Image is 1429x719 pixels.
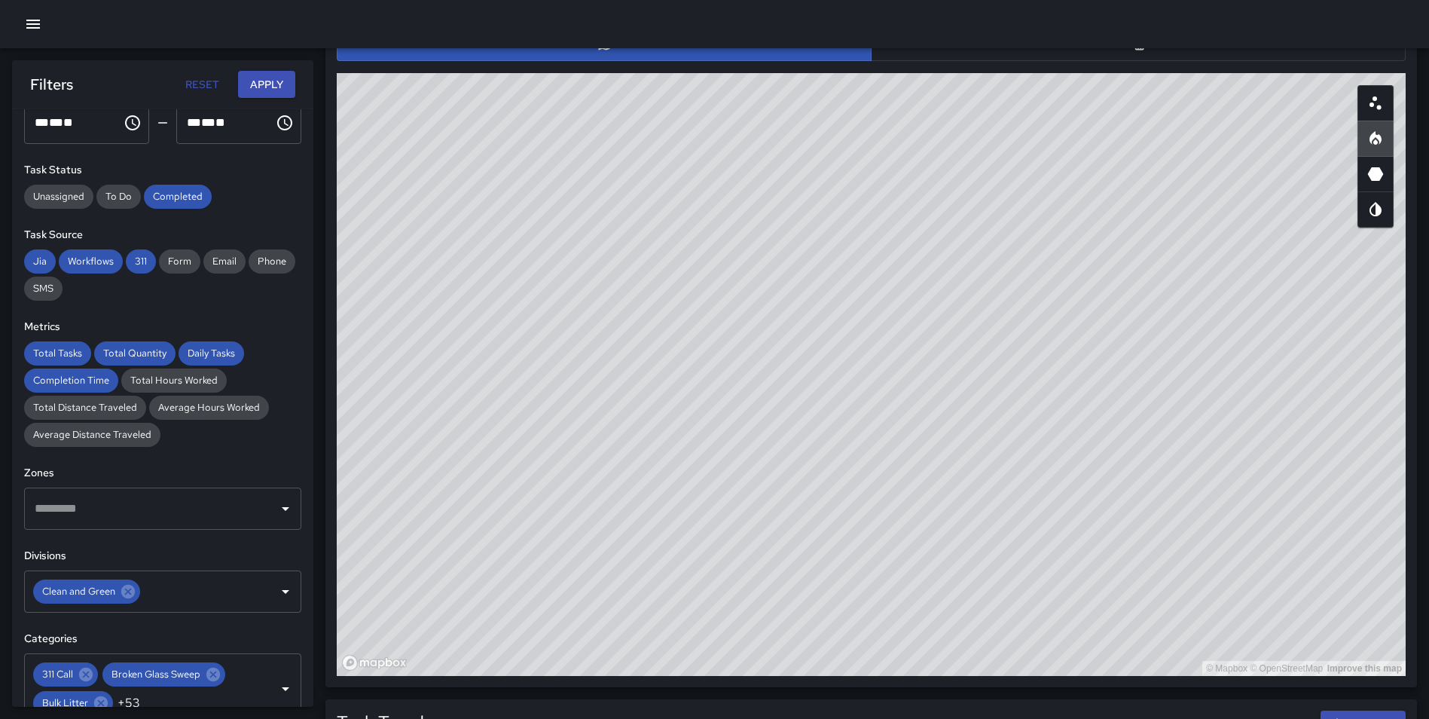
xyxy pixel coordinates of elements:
[118,694,140,711] span: +53
[24,346,91,361] span: Total Tasks
[149,396,269,420] div: Average Hours Worked
[24,427,160,442] span: Average Distance Traveled
[24,396,146,420] div: Total Distance Traveled
[249,254,295,269] span: Phone
[24,185,93,209] div: Unassigned
[203,249,246,274] div: Email
[24,277,63,301] div: SMS
[24,465,301,482] h6: Zones
[24,281,63,296] span: SMS
[24,548,301,564] h6: Divisions
[1366,130,1385,148] svg: Heatmap
[126,249,156,274] div: 311
[121,369,227,393] div: Total Hours Worked
[1366,165,1385,183] svg: 3D Heatmap
[149,400,269,415] span: Average Hours Worked
[94,341,176,366] div: Total Quantity
[144,185,212,209] div: Completed
[24,400,146,415] span: Total Distance Traveled
[1357,85,1394,121] button: Scatterplot
[33,691,113,715] div: Bulk Litter
[275,498,296,519] button: Open
[126,254,156,269] span: 311
[94,346,176,361] span: Total Quantity
[187,117,201,128] span: Hours
[1366,94,1385,112] svg: Scatterplot
[270,108,300,138] button: Choose time, selected time is 11:59 PM
[159,249,200,274] div: Form
[24,249,56,274] div: Jia
[24,423,160,447] div: Average Distance Traveled
[24,369,118,393] div: Completion Time
[159,254,200,269] span: Form
[24,341,91,366] div: Total Tasks
[203,254,246,269] span: Email
[24,631,301,647] h6: Categories
[33,667,82,682] span: 311 Call
[33,584,124,599] span: Clean and Green
[96,185,141,209] div: To Do
[1357,156,1394,192] button: 3D Heatmap
[118,108,148,138] button: Choose time, selected time is 12:00 AM
[24,189,93,204] span: Unassigned
[238,71,295,99] button: Apply
[59,249,123,274] div: Workflows
[33,580,140,604] div: Clean and Green
[275,581,296,602] button: Open
[1357,191,1394,228] button: Map Style
[121,373,227,388] span: Total Hours Worked
[102,667,209,682] span: Broken Glass Sweep
[275,678,296,699] button: Open
[96,189,141,204] span: To Do
[179,346,244,361] span: Daily Tasks
[1357,121,1394,157] button: Heatmap
[33,696,97,711] span: Bulk Litter
[59,254,123,269] span: Workflows
[35,117,49,128] span: Hours
[30,72,73,96] h6: Filters
[1366,200,1385,219] svg: Map Style
[144,189,212,204] span: Completed
[179,341,244,366] div: Daily Tasks
[24,319,301,335] h6: Metrics
[24,373,118,388] span: Completion Time
[102,662,225,687] div: Broken Glass Sweep
[249,249,295,274] div: Phone
[24,254,56,269] span: Jia
[215,117,225,128] span: Meridiem
[178,71,226,99] button: Reset
[24,227,301,243] h6: Task Source
[33,662,98,687] div: 311 Call
[49,117,63,128] span: Minutes
[63,117,73,128] span: Meridiem
[24,162,301,179] h6: Task Status
[201,117,215,128] span: Minutes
